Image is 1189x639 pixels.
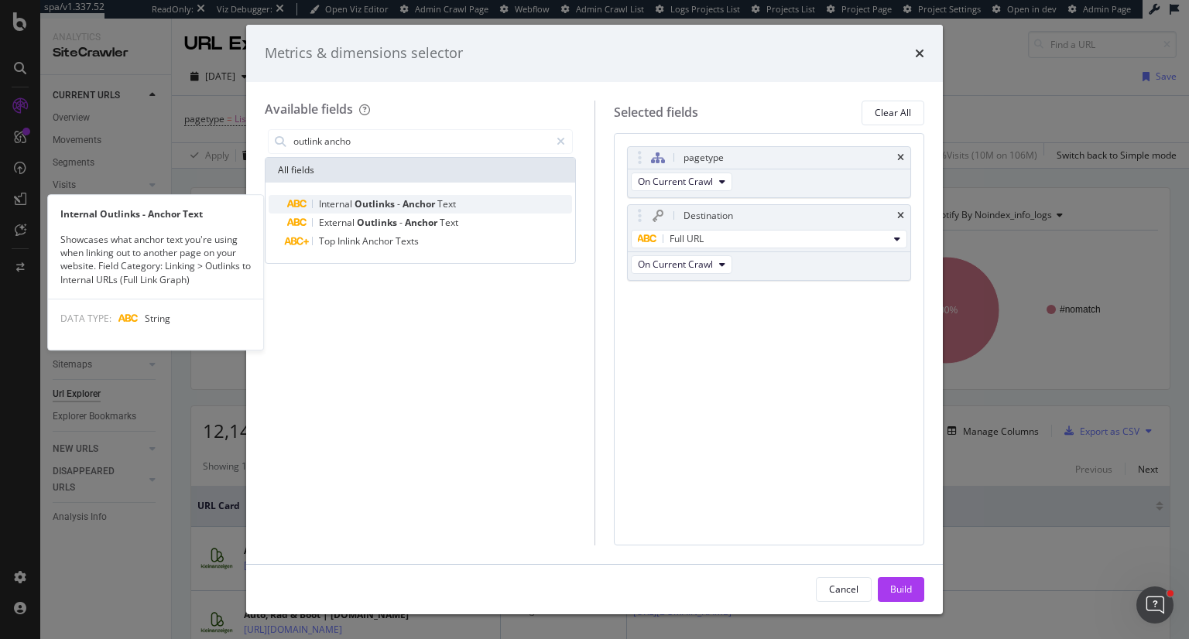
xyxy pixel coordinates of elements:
div: times [915,43,924,63]
span: Text [437,197,456,210]
span: External [319,216,357,229]
div: Build [890,583,912,596]
button: Full URL [631,230,908,248]
span: Internal [319,197,355,210]
span: Inlink [338,234,362,248]
div: All fields [266,158,575,183]
button: On Current Crawl [631,255,732,274]
span: Anchor [403,197,437,210]
button: Clear All [862,101,924,125]
span: On Current Crawl [638,258,713,271]
input: Search by field name [292,130,550,153]
div: pagetypetimesOn Current Crawl [627,146,912,198]
span: - [399,216,405,229]
div: Available fields [265,101,353,118]
span: Full URL [670,232,704,245]
div: Selected fields [614,104,698,121]
span: Anchor [405,216,440,229]
button: On Current Crawl [631,173,732,191]
div: Internal Outlinks - Anchor Text [48,207,263,220]
iframe: Intercom live chat [1136,586,1174,624]
span: - [397,197,403,210]
div: modal [246,25,943,614]
div: Showcases what anchor text you're using when linking out to another page on your website. Field C... [48,233,263,286]
div: times [897,211,904,220]
span: Texts [396,234,419,248]
button: Cancel [816,577,872,602]
span: On Current Crawl [638,175,713,188]
button: Build [878,577,924,602]
div: DestinationtimesFull URLOn Current Crawl [627,204,912,281]
span: Top [319,234,338,248]
span: Outlinks [357,216,399,229]
div: times [897,153,904,162]
div: Metrics & dimensions selector [265,43,463,63]
div: Destination [684,208,733,224]
div: pagetype [684,150,724,166]
span: Text [440,216,458,229]
span: Anchor [362,234,396,248]
div: Clear All [875,106,911,119]
div: Cancel [829,583,858,596]
span: Outlinks [355,197,397,210]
